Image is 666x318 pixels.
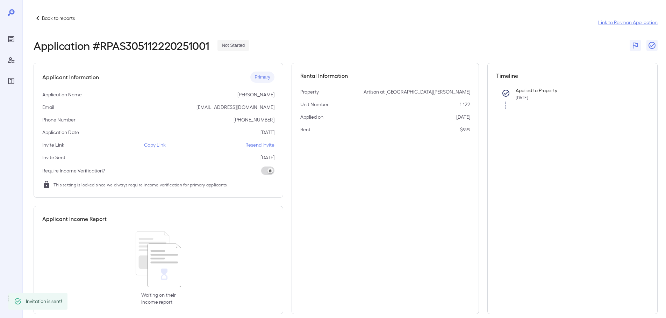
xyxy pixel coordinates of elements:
h2: Application # RPAS305112220251001 [34,39,209,52]
p: Back to reports [42,15,75,22]
p: Copy Link [144,141,166,148]
h5: Rental Information [300,72,470,80]
h5: Applicant Income Report [42,215,107,223]
button: Close Report [646,40,658,51]
p: Phone Number [42,116,76,123]
p: [DATE] [260,154,274,161]
p: Waiting on their income report [141,291,176,305]
p: Application Name [42,91,82,98]
p: Artisan at [GEOGRAPHIC_DATA][PERSON_NAME] [364,88,470,95]
p: Require Income Verification? [42,167,105,174]
p: $999 [460,126,470,133]
div: Manage Users [6,54,17,66]
p: Resend Invite [245,141,274,148]
p: [PHONE_NUMBER] [234,116,274,123]
p: Email [42,104,54,111]
p: Invite Sent [42,154,65,161]
p: Rent [300,126,310,133]
span: [DATE] [516,95,528,100]
p: Application Date [42,129,79,136]
a: Link to Resman Application [598,19,658,26]
p: Property [300,88,319,95]
span: Primary [250,74,274,81]
p: Applied on [300,113,323,120]
p: Invite Link [42,141,64,148]
p: Unit Number [300,101,329,108]
div: FAQ [6,75,17,87]
div: Reports [6,34,17,45]
h5: Timeline [496,72,649,80]
p: [EMAIL_ADDRESS][DOMAIN_NAME] [196,104,274,111]
div: Log Out [6,293,17,304]
p: [DATE] [260,129,274,136]
div: Invitation is sent! [26,295,62,308]
p: [DATE] [456,113,470,120]
button: Flag Report [630,40,641,51]
h5: Applicant Information [42,73,99,81]
span: This setting is locked since we always require income verification for primary applicants. [53,181,228,188]
p: 1-122 [460,101,470,108]
p: Applied to Property [516,87,638,94]
p: [PERSON_NAME] [237,91,274,98]
span: Not Started [217,42,249,49]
